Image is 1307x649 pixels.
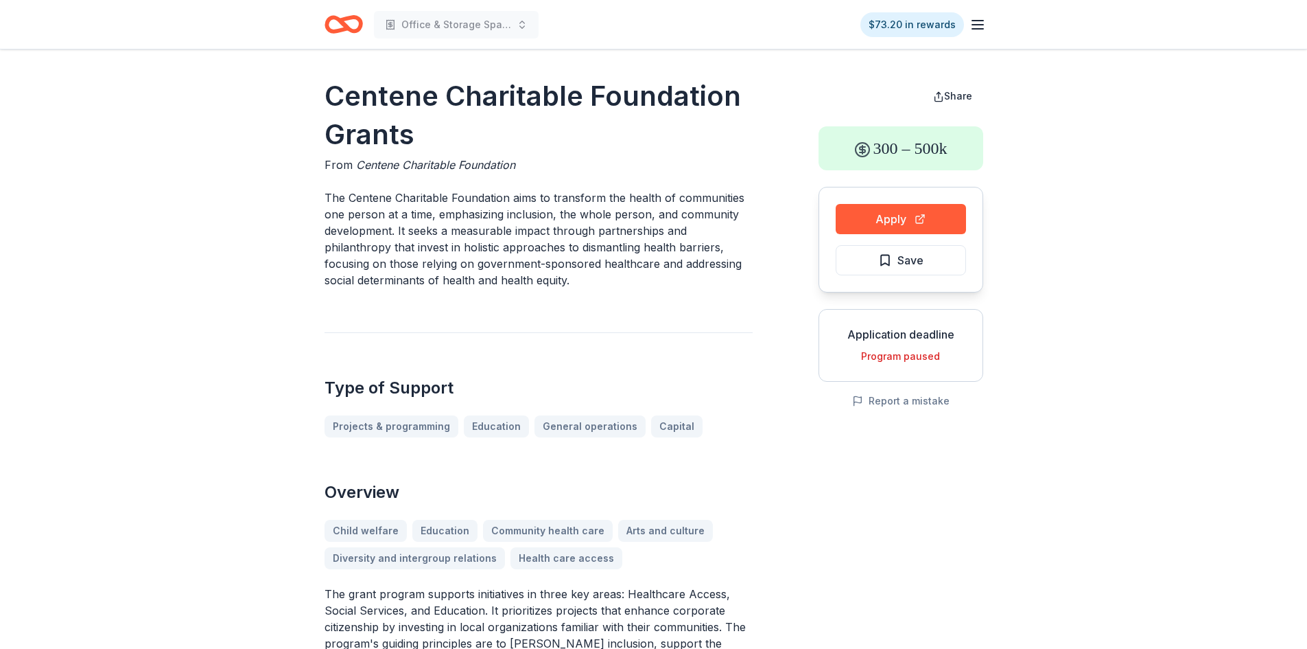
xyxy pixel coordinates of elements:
[830,348,972,365] div: Program paused
[651,415,703,437] a: Capital
[356,158,515,172] span: Centene Charitable Foundation
[325,8,363,41] a: Home
[922,82,983,110] button: Share
[860,12,964,37] a: $73.20 in rewards
[836,204,966,234] button: Apply
[944,90,972,102] span: Share
[836,245,966,275] button: Save
[819,126,983,170] div: 300 – 500k
[325,157,753,173] div: From
[374,11,539,38] button: Office & Storage Space
[325,190,753,288] p: The Centene Charitable Foundation aims to transform the health of communities one person at a tim...
[401,16,511,33] span: Office & Storage Space
[325,77,753,154] h1: Centene Charitable Foundation Grants
[830,326,972,343] div: Application deadline
[897,251,923,269] span: Save
[464,415,529,437] a: Education
[325,377,753,399] h2: Type of Support
[852,393,950,409] button: Report a mistake
[325,481,753,503] h2: Overview
[325,415,458,437] a: Projects & programming
[534,415,646,437] a: General operations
